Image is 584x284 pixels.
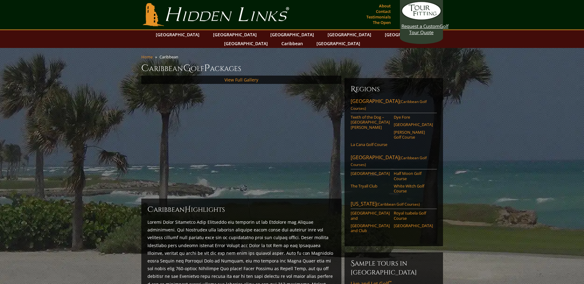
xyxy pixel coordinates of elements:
[351,258,437,277] h6: Sample Tours in [GEOGRAPHIC_DATA]
[394,171,433,181] a: Half Moon Golf Course
[382,30,432,39] a: [GEOGRAPHIC_DATA]
[159,54,181,60] li: Caribbean
[141,62,443,74] h1: Caribbean olf ackages
[351,142,390,147] a: La Cana Golf Course
[394,211,433,221] a: Royal Isabela Golf Course
[377,202,420,207] span: (Caribbean Golf Courses)
[351,183,390,188] a: The Tryall Club
[147,205,335,215] h2: Caribbean ighlights
[401,2,441,35] a: Request a CustomGolf Tour Quote
[377,2,392,10] a: About
[351,154,437,169] a: [GEOGRAPHIC_DATA](Caribbean Golf Courses)
[401,23,440,29] span: Request a Custom
[278,39,306,48] a: Caribbean
[267,30,317,39] a: [GEOGRAPHIC_DATA]
[153,30,203,39] a: [GEOGRAPHIC_DATA]
[394,122,433,127] a: [GEOGRAPHIC_DATA]
[394,115,433,120] a: Dye Fore
[365,13,392,21] a: Testimonials
[351,223,390,233] a: [GEOGRAPHIC_DATA] and Club
[141,54,153,60] a: Home
[324,30,374,39] a: [GEOGRAPHIC_DATA]
[351,115,390,130] a: Teeth of the Dog – [GEOGRAPHIC_DATA][PERSON_NAME]
[351,200,437,209] a: [US_STATE](Caribbean Golf Courses)
[210,30,260,39] a: [GEOGRAPHIC_DATA]
[394,183,433,194] a: White Witch Golf Course
[394,130,433,140] a: [PERSON_NAME] Golf Course
[183,62,191,74] span: G
[224,77,258,83] a: View Full Gallery
[221,39,271,48] a: [GEOGRAPHIC_DATA]
[351,155,427,167] span: (Caribbean Golf Courses)
[351,98,437,113] a: [GEOGRAPHIC_DATA](Caribbean Golf Courses)
[371,18,392,27] a: The Open
[204,62,210,74] span: P
[351,84,437,94] h6: Regions
[374,7,392,16] a: Contact
[185,205,191,215] span: H
[394,223,433,228] a: [GEOGRAPHIC_DATA]
[313,39,363,48] a: [GEOGRAPHIC_DATA]
[351,171,390,176] a: [GEOGRAPHIC_DATA]
[351,211,390,221] a: [GEOGRAPHIC_DATA] and
[351,99,427,111] span: (Caribbean Golf Courses)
